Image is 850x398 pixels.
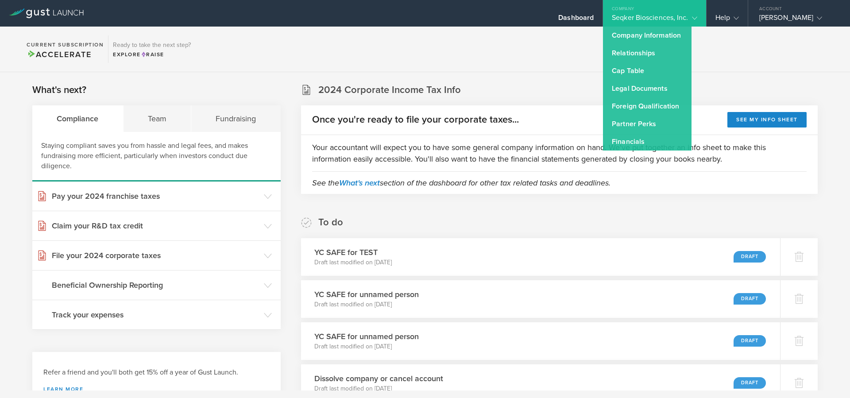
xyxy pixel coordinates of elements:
div: YC SAFE for unnamed personDraft last modified on [DATE]Draft [301,280,780,318]
h3: YC SAFE for unnamed person [314,331,419,342]
div: Team [124,105,192,132]
h3: Dissolve company or cancel account [314,373,443,384]
h3: YC SAFE for unnamed person [314,289,419,300]
p: Draft last modified on [DATE] [314,300,419,309]
button: See my info sheet [727,112,807,128]
h2: Once you're ready to file your corporate taxes... [312,113,519,126]
a: What's next [339,178,380,188]
div: Fundraising [191,105,281,132]
h2: 2024 Corporate Income Tax Info [318,84,461,97]
h3: Claim your R&D tax credit [52,220,259,232]
div: Draft [734,251,766,263]
div: Dashboard [558,13,594,27]
div: Help [715,13,739,27]
div: Compliance [32,105,124,132]
div: Draft [734,335,766,347]
h2: Current Subscription [27,42,104,47]
em: See the section of the dashboard for other tax related tasks and deadlines. [312,178,610,188]
h3: File your 2024 corporate taxes [52,250,259,261]
div: [PERSON_NAME] [759,13,835,27]
h3: Beneficial Ownership Reporting [52,279,259,291]
div: Ready to take the next step?ExploreRaise [108,35,195,63]
h3: Refer a friend and you'll both get 15% off a year of Gust Launch. [43,367,270,378]
p: Draft last modified on [DATE] [314,384,443,393]
h2: To do [318,216,343,229]
div: Staying compliant saves you from hassle and legal fees, and makes fundraising more efficient, par... [32,132,281,182]
div: Draft [734,293,766,305]
div: Draft [734,377,766,389]
div: Seqker Biosciences, Inc. [612,13,697,27]
a: Learn more [43,386,270,392]
h3: Ready to take the next step? [113,42,191,48]
span: Accelerate [27,50,91,59]
div: YC SAFE for unnamed personDraft last modified on [DATE]Draft [301,322,780,360]
p: Your accountant will expect you to have some general company information on hand. We've put toget... [312,142,807,165]
h3: Track your expenses [52,309,259,321]
div: Explore [113,50,191,58]
span: Raise [141,51,164,58]
h3: YC SAFE for TEST [314,247,392,258]
div: YC SAFE for TESTDraft last modified on [DATE]Draft [301,238,780,276]
p: Draft last modified on [DATE] [314,342,419,351]
h3: Pay your 2024 franchise taxes [52,190,259,202]
h2: What's next? [32,84,86,97]
p: Draft last modified on [DATE] [314,258,392,267]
